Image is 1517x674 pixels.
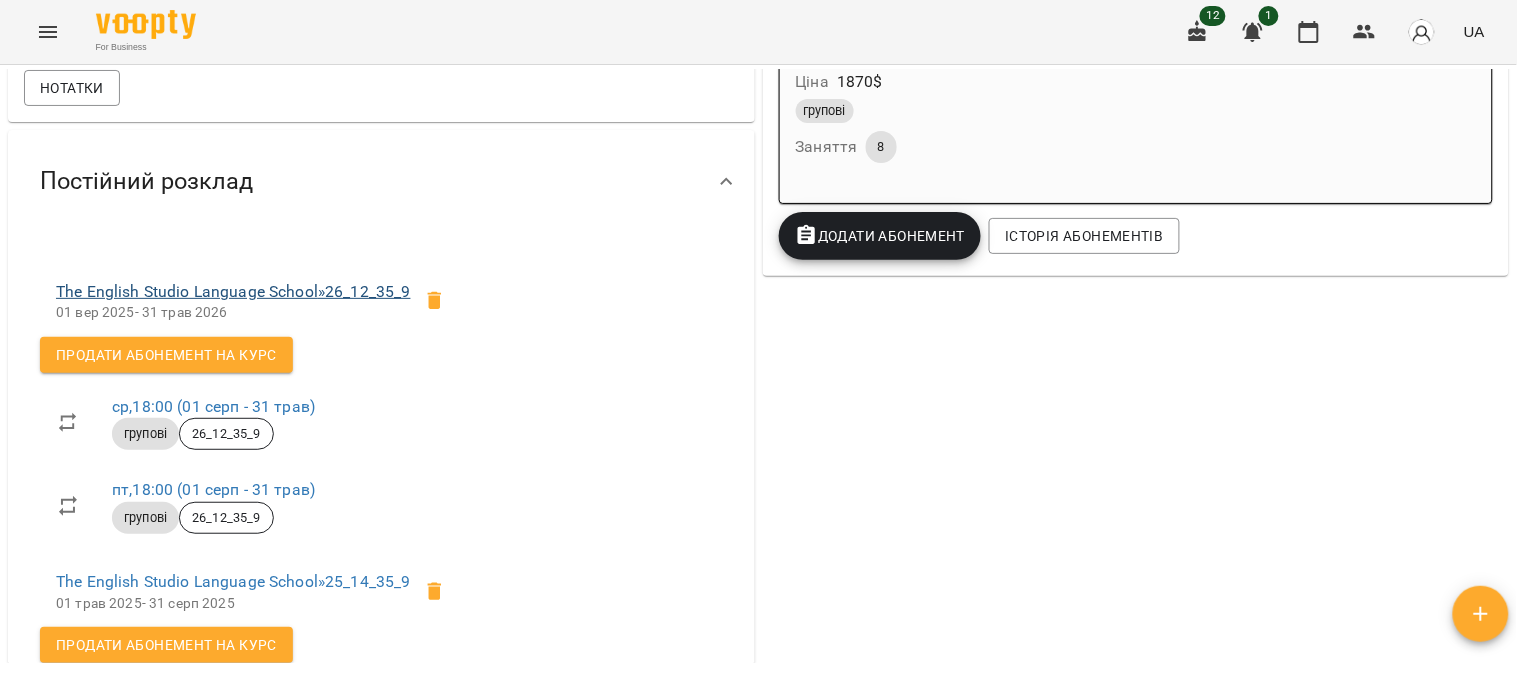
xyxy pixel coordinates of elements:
img: Voopty Logo [96,10,196,39]
a: The English Studio Language School»25_14_35_9 [56,572,411,591]
a: ср,18:00 (01 серп - 31 трав) [112,397,315,416]
span: Додати Абонемент [795,224,966,248]
span: групові [112,425,179,443]
div: Постійний розклад [8,130,755,233]
span: For Business [96,41,196,54]
div: 26_12_35_9 [179,502,273,534]
span: 1 [1259,6,1279,26]
button: UA [1456,13,1493,50]
span: Видалити клієнта з групи 25_14_35_9 для курсу 25_14_35_9? [411,568,459,616]
span: Історія абонементів [1005,224,1163,248]
span: 26_12_35_9 [180,509,272,527]
span: Нотатки [40,76,104,100]
button: Продати абонемент на Курс [40,337,293,373]
p: 1870 $ [837,70,883,94]
span: Видалити клієнта з групи 26_12_35_9 для курсу 26_12_35_9? [411,277,459,325]
h6: Ціна [796,68,830,96]
img: avatar_s.png [1408,18,1436,46]
span: 12 [1200,6,1226,26]
span: UA [1464,21,1485,42]
a: пт,18:00 (01 серп - 31 трав) [112,480,315,499]
span: 8 [866,138,897,156]
div: 26_12_35_9 [179,418,273,450]
span: групові [796,102,854,120]
a: The English Studio Language School»26_12_35_9 [56,282,411,301]
span: Продати абонемент на Курс [56,633,277,657]
span: 26_12_35_9 [180,425,272,443]
span: Продати абонемент на Курс [56,343,277,367]
span: Постійний розклад [40,166,253,197]
button: Історія абонементів [989,218,1179,254]
p: 01 трав 2025 - 31 серп 2025 [56,594,411,614]
button: Нотатки [24,70,120,106]
button: Продати абонемент на Курс [40,627,293,663]
button: Menu [24,8,72,56]
p: 01 вер 2025 - 31 трав 2026 [56,303,411,323]
button: Додати Абонемент [779,212,982,260]
span: групові [112,509,179,527]
h6: Заняття [796,133,858,161]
